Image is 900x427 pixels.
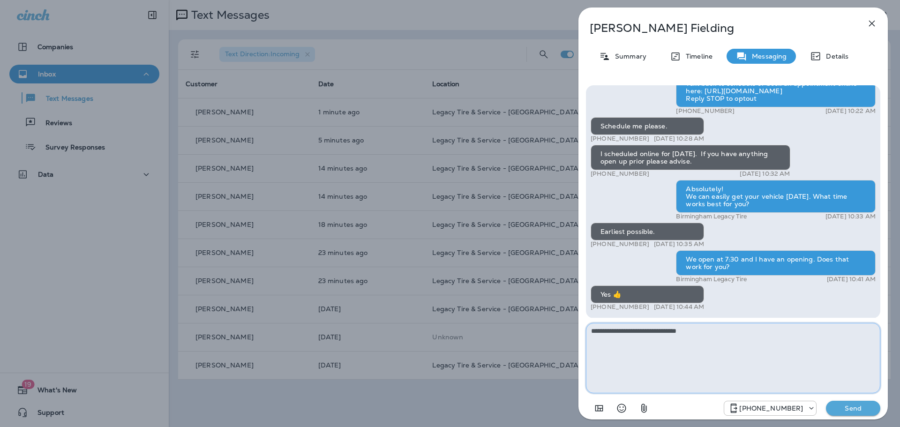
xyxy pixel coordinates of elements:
p: [DATE] 10:28 AM [654,135,704,142]
p: Send [833,404,873,412]
p: [PERSON_NAME] Fielding [590,22,846,35]
p: [DATE] 10:33 AM [825,213,876,220]
div: Schedule me please. [591,117,704,135]
p: Birmingham Legacy Tire [676,276,747,283]
p: [PHONE_NUMBER] [591,240,649,248]
p: [DATE] 10:41 AM [827,276,876,283]
p: [DATE] 10:35 AM [654,240,704,248]
button: Select an emoji [612,399,631,418]
p: [DATE] 10:32 AM [740,170,790,178]
p: [PHONE_NUMBER] [739,405,803,412]
div: We open at 7:30 and I have an opening. Does that work for you? [676,250,876,276]
p: Summary [610,52,646,60]
p: [PHONE_NUMBER] [591,135,649,142]
p: [PHONE_NUMBER] [676,107,735,115]
p: [PHONE_NUMBER] [591,303,649,311]
p: [DATE] 10:22 AM [825,107,876,115]
p: Birmingham Legacy Tire [676,213,747,220]
button: Add in a premade template [590,399,608,418]
div: Absolutely! We can easily get your vehicle [DATE]. What time works best for you? [676,180,876,213]
p: Details [821,52,848,60]
div: +1 (205) 606-2088 [724,403,816,414]
p: Timeline [681,52,712,60]
div: Yes 👍 [591,285,704,303]
p: Messaging [747,52,787,60]
button: Send [826,401,880,416]
p: [PHONE_NUMBER] [591,170,649,178]
p: [DATE] 10:44 AM [654,303,704,311]
div: Earliest possible. [591,223,704,240]
div: I scheduled online for [DATE]. If you have anything open up prior please advise. [591,145,790,170]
